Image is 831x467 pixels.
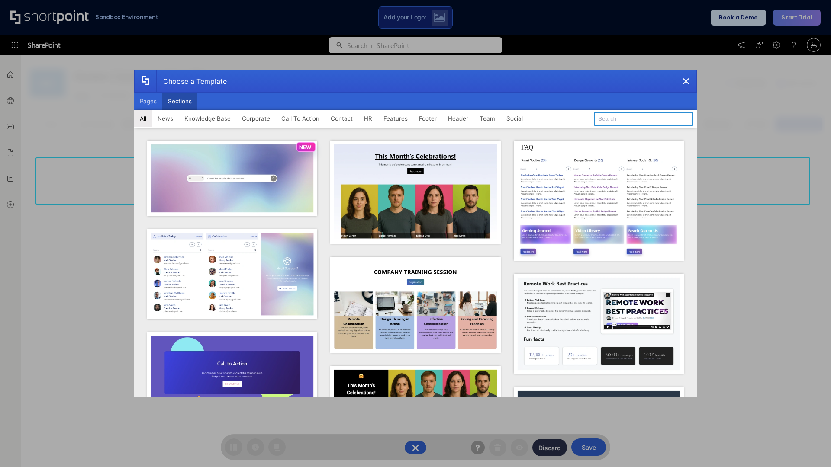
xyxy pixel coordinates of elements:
[276,110,325,127] button: Call To Action
[788,425,831,467] iframe: Chat Widget
[501,110,528,127] button: Social
[325,110,358,127] button: Contact
[299,144,313,150] p: NEW!
[179,110,236,127] button: Knowledge Base
[134,93,162,110] button: Pages
[162,93,197,110] button: Sections
[156,70,227,92] div: Choose a Template
[134,70,697,397] div: template selector
[378,110,413,127] button: Features
[152,110,179,127] button: News
[413,110,442,127] button: Footer
[236,110,276,127] button: Corporate
[474,110,501,127] button: Team
[594,112,693,126] input: Search
[134,110,152,127] button: All
[442,110,474,127] button: Header
[358,110,378,127] button: HR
